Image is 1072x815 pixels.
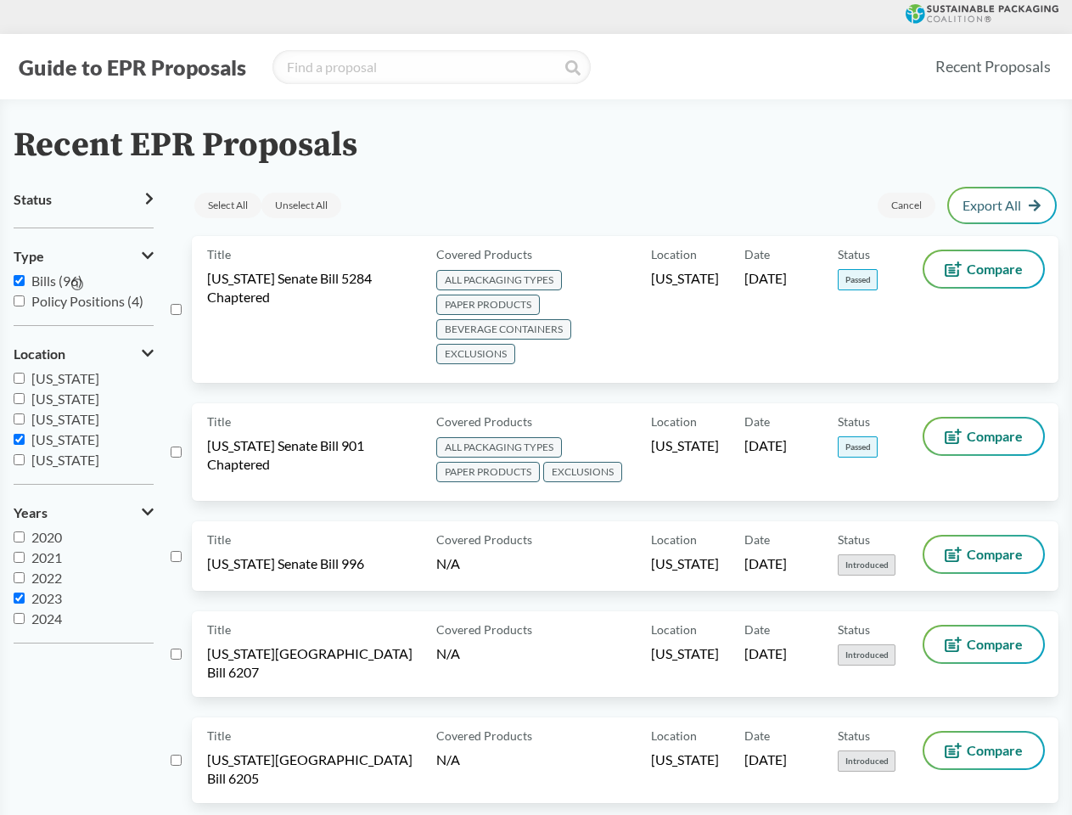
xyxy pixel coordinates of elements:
span: Status [838,245,870,263]
span: 2022 [31,570,62,586]
input: 2023 [14,593,25,604]
span: Title [207,531,231,548]
span: [US_STATE][GEOGRAPHIC_DATA] Bill 6205 [207,750,416,788]
button: Compare [924,537,1043,572]
span: [US_STATE] [31,452,99,468]
span: Status [838,621,870,638]
span: Date [744,621,770,638]
span: Title [207,245,231,263]
span: [DATE] [744,554,787,573]
input: 2021 [14,552,25,563]
span: [US_STATE] [31,431,99,447]
span: Passed [838,436,878,458]
button: Guide to EPR Proposals [14,53,251,81]
span: Status [838,727,870,745]
button: Years [14,498,154,527]
input: [US_STATE] [14,393,25,404]
span: [US_STATE] [651,644,719,663]
span: Covered Products [436,621,532,638]
span: Title [207,413,231,430]
input: 2024 [14,613,25,624]
span: Type [14,249,44,264]
span: [US_STATE] Senate Bill 996 [207,554,364,573]
span: Title [207,727,231,745]
span: Covered Products [436,531,532,548]
button: Status [14,185,154,214]
span: Compare [967,744,1023,757]
button: Compare [924,419,1043,454]
span: Compare [967,638,1023,651]
span: [US_STATE] [31,391,99,407]
span: N/A [436,751,460,767]
input: [US_STATE] [14,373,25,384]
h2: Recent EPR Proposals [14,126,357,165]
span: Status [14,192,52,207]
div: Cancel [878,193,935,218]
input: 2020 [14,531,25,542]
span: [DATE] [744,644,787,663]
span: Introduced [838,644,895,666]
span: [US_STATE] Senate Bill 901 Chaptered [207,436,416,474]
span: [US_STATE] [651,554,719,573]
span: N/A [436,555,460,571]
input: Bills (96) [14,275,25,286]
span: Location [651,621,697,638]
span: Date [744,245,770,263]
div: Unselect All [261,193,341,218]
span: Compare [967,430,1023,443]
button: Compare [924,627,1043,662]
button: Location [14,340,154,368]
span: Passed [838,269,878,290]
input: [US_STATE] [14,413,25,424]
input: [US_STATE] [14,454,25,465]
span: 2021 [31,549,62,565]
span: [US_STATE] Senate Bill 5284 Chaptered [207,269,416,306]
span: [US_STATE] [651,269,719,288]
span: N/A [436,645,460,661]
div: Select All [194,193,261,218]
span: [US_STATE] [651,436,719,455]
span: Date [744,531,770,548]
span: Location [651,413,697,430]
span: 2024 [31,610,62,627]
input: Policy Positions (4) [14,295,25,306]
span: Policy Positions (4) [31,293,143,309]
span: [US_STATE] [31,370,99,386]
span: Location [651,727,697,745]
span: Status [838,531,870,548]
span: Introduced [838,750,895,772]
span: Title [207,621,231,638]
span: ALL PACKAGING TYPES [436,270,562,290]
span: [US_STATE] [651,750,719,769]
span: PAPER PRODUCTS [436,295,540,315]
a: Recent Proposals [928,48,1058,86]
span: 2023 [31,590,62,606]
span: Date [744,727,770,745]
span: Covered Products [436,413,532,430]
span: EXCLUSIONS [436,344,515,364]
span: ALL PACKAGING TYPES [436,437,562,458]
span: Location [14,346,65,362]
span: Bills (96) [31,273,82,289]
span: Introduced [838,554,895,576]
span: BEVERAGE CONTAINERS [436,319,571,340]
span: [DATE] [744,436,787,455]
span: 2020 [31,529,62,545]
span: [DATE] [744,269,787,288]
span: Date [744,413,770,430]
span: Location [651,245,697,263]
a: Export All [963,199,1041,212]
span: Covered Products [436,727,532,745]
span: EXCLUSIONS [543,462,622,482]
span: [US_STATE] [31,411,99,427]
input: 2022 [14,572,25,583]
input: [US_STATE] [14,434,25,445]
span: [US_STATE][GEOGRAPHIC_DATA] Bill 6207 [207,644,416,682]
input: Find a proposal [272,50,591,84]
span: Location [651,531,697,548]
button: Type [14,242,154,271]
span: PAPER PRODUCTS [436,462,540,482]
button: Compare [924,251,1043,287]
span: Covered Products [436,245,532,263]
span: Compare [967,262,1023,276]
